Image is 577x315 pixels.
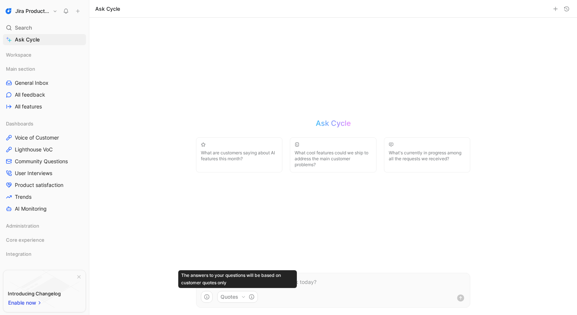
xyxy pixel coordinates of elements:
div: The answers to your questions will be based on customer quotes only [178,270,297,288]
a: Voice of Customer [3,132,86,143]
span: All features [15,103,42,110]
a: General Inbox [3,77,86,88]
a: User Interviews [3,168,86,179]
div: Search [3,22,86,33]
div: DashboardsVoice of CustomerLighthouse VoCCommunity QuestionsUser InterviewsProduct satisfactionTr... [3,118,86,214]
span: Voice of Customer [15,134,59,141]
a: AI Monitoring [3,203,86,214]
span: Product satisfaction [15,181,63,189]
h1: Ask Cycle [95,5,120,13]
div: Core experience [3,234,86,245]
div: Dashboards [3,118,86,129]
div: Integration [3,248,86,262]
button: Enable now [8,298,43,308]
span: Ask Cycle [15,35,40,44]
button: What cool features could we ship to address the main customer problems? [290,137,376,173]
div: Workspace [3,49,86,60]
a: Trends [3,191,86,202]
div: Main sectionGeneral InboxAll feedbackAll features [3,63,86,112]
a: Ask Cycle [3,34,86,45]
span: Workspace [6,51,31,58]
span: Search [15,23,32,32]
div: Main section [3,63,86,74]
a: All feedback [3,89,86,100]
span: Enable now [8,298,37,307]
img: Jira Product Discovery [5,7,12,15]
span: AI Monitoring [15,205,47,212]
span: Core experience [6,236,44,244]
div: Core experience [3,234,86,248]
span: Trends [15,193,31,201]
img: bg-BLZuj68n.svg [10,270,79,308]
span: Main section [6,65,35,73]
a: All features [3,101,86,112]
a: Lighthouse VoC [3,144,86,155]
span: Administration [6,222,39,229]
div: Introducing Changelog [8,289,61,298]
a: Product satisfaction [3,180,86,191]
span: All feedback [15,91,45,98]
span: General Inbox [15,79,49,87]
span: User Interviews [15,170,52,177]
span: What's currently in progress among all the requests we received? [389,150,465,162]
button: Jira Product DiscoveryJira Product Discovery [3,6,59,16]
div: Administration [3,220,86,231]
button: What are customers saying about AI features this month? [196,137,282,173]
a: Community Questions [3,156,86,167]
span: Community Questions [15,158,68,165]
div: Administration [3,220,86,234]
span: What cool features could we ship to address the main customer problems? [295,150,371,168]
span: Integration [6,250,31,258]
span: What are customers saying about AI features this month? [201,150,278,162]
span: Lighthouse VoC [15,146,53,153]
h1: Jira Product Discovery [15,8,50,14]
h2: Ask Cycle [316,118,351,128]
button: What's currently in progress among all the requests we received? [384,137,470,173]
span: Dashboards [6,120,33,127]
button: Quotes [217,291,258,303]
div: Integration [3,248,86,259]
